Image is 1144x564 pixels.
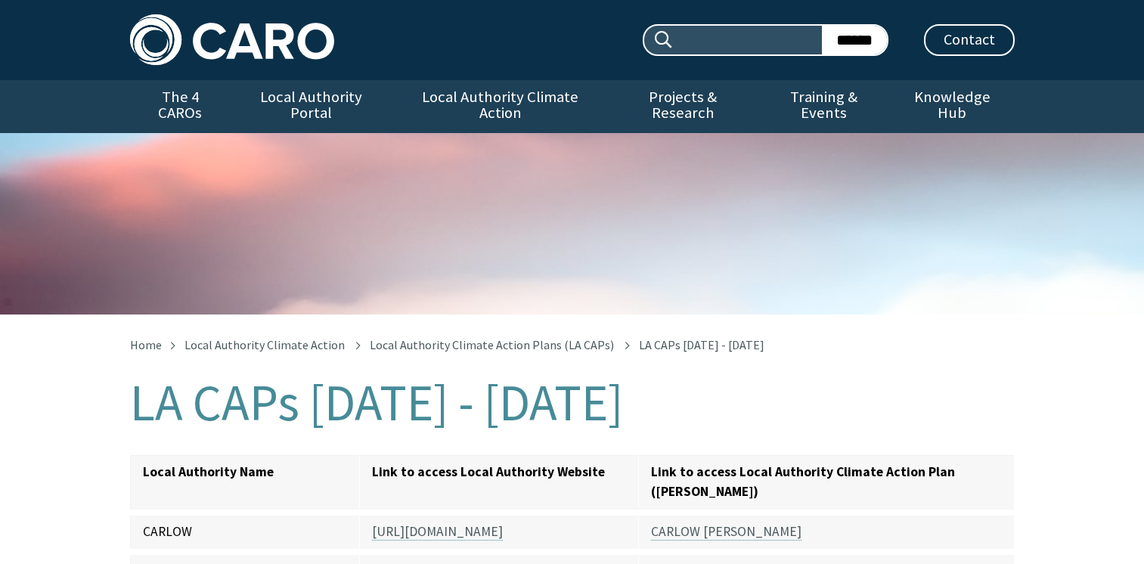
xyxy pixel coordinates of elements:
[651,463,955,500] strong: Link to access Local Authority Climate Action Plan ([PERSON_NAME])
[130,14,334,65] img: Caro logo
[758,80,890,133] a: Training & Events
[372,463,605,480] strong: Link to access Local Authority Website
[130,375,1015,431] h1: LA CAPs [DATE] - [DATE]
[608,80,758,133] a: Projects & Research
[392,80,608,133] a: Local Authority Climate Action
[130,80,231,133] a: The 4 CAROs
[184,337,345,352] a: Local Authority Climate Action
[143,463,274,480] strong: Local Authority Name
[651,523,801,541] a: CARLOW [PERSON_NAME]
[372,523,503,541] a: [URL][DOMAIN_NAME]
[231,80,392,133] a: Local Authority Portal
[130,337,162,352] a: Home
[639,337,764,352] span: LA CAPs [DATE] - [DATE]
[130,513,360,552] td: CARLOW
[924,24,1015,56] a: Contact
[370,337,614,352] a: Local Authority Climate Action Plans (LA CAPs)
[890,80,1014,133] a: Knowledge Hub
